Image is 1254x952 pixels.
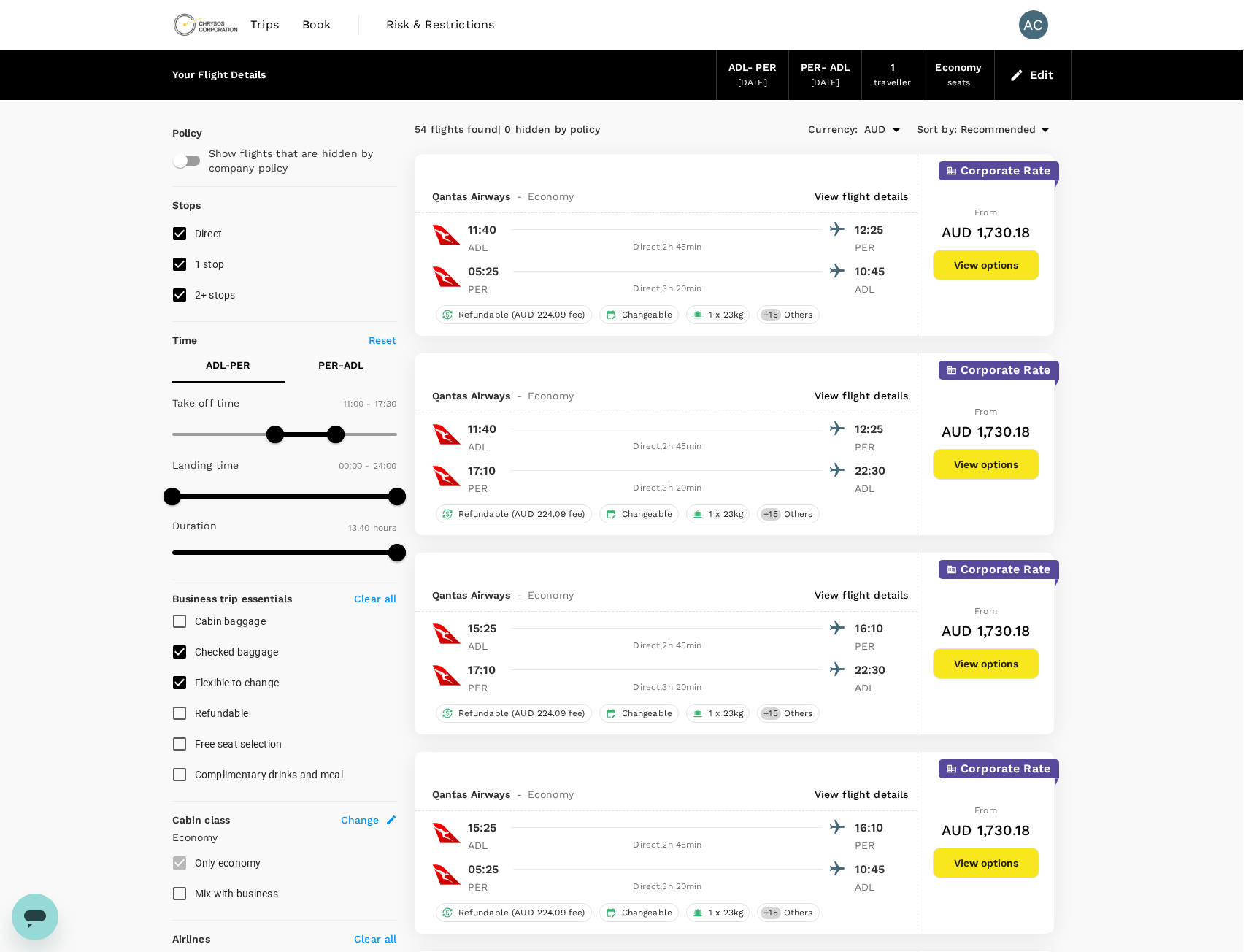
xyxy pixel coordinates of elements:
div: seats [947,76,971,91]
img: QF [432,860,461,889]
p: Corporate Rate [961,361,1050,379]
p: 05:25 [468,263,499,280]
span: Direct [195,228,223,239]
span: 2+ stops [195,289,236,301]
p: PER [855,240,891,255]
p: View flight details [815,189,909,204]
div: Economy [935,60,982,76]
span: Economy [528,787,574,802]
span: Others [778,508,819,521]
button: Open [886,120,907,140]
span: Checked baggage [195,646,279,658]
span: 11:00 - 17:30 [343,399,397,409]
p: 10:45 [855,861,891,878]
p: Time [172,333,198,348]
div: Direct , 3h 20min [513,282,823,296]
p: Corporate Rate [961,760,1050,778]
img: QF [432,619,461,648]
span: Refundable [195,707,249,719]
span: From [974,606,997,616]
p: View flight details [815,588,909,602]
h6: AUD 1,730.18 [942,818,1030,842]
p: PER [468,880,504,894]
div: 1 [891,60,895,76]
p: ADL [468,439,504,454]
span: Changeable [616,907,679,919]
strong: Cabin class [172,814,231,826]
p: 11:40 [468,221,497,239]
div: ADL - PER [728,60,777,76]
div: [DATE] [738,76,767,91]
div: AC [1019,10,1048,39]
h6: AUD 1,730.18 [942,619,1030,642]
div: Direct , 2h 45min [513,639,823,653]
span: - [511,588,528,602]
div: traveller [874,76,911,91]
span: Qantas Airways [432,588,511,602]
p: Corporate Rate [961,561,1050,578]
p: 22:30 [855,462,891,480]
iframe: Button to launch messaging window [12,894,58,940]
p: 12:25 [855,221,891,239]
span: Refundable (AUD 224.09 fee) [453,907,591,919]
span: 00:00 - 24:00 [339,461,397,471]
p: PER [855,639,891,653]
p: PER [468,282,504,296]
span: - [511,189,528,204]
p: 17:10 [468,462,496,480]
div: [DATE] [811,76,840,91]
span: 1 x 23kg [703,707,749,720]
p: 12:25 [855,421,891,438]
span: Change [341,813,380,827]
span: Only economy [195,857,261,869]
div: Direct , 2h 45min [513,838,823,853]
p: PER [855,439,891,454]
img: QF [432,661,461,690]
span: Sort by : [917,122,957,138]
span: Others [778,707,819,720]
span: + 15 [761,309,780,321]
p: ADL [855,880,891,894]
span: Refundable (AUD 224.09 fee) [453,309,591,321]
h6: AUD 1,730.18 [942,220,1030,244]
span: Changeable [616,309,679,321]
p: 15:25 [468,620,497,637]
span: Qantas Airways [432,787,511,802]
strong: Business trip essentials [172,593,293,604]
span: From [974,407,997,417]
span: Complimentary drinks and meal [195,769,343,780]
button: View options [933,648,1039,679]
p: Take off time [172,396,240,410]
span: From [974,207,997,218]
span: 1 stop [195,258,225,270]
span: Others [778,309,819,321]
span: 1 x 23kg [703,309,749,321]
p: View flight details [815,388,909,403]
p: Clear all [354,932,396,946]
p: 17:10 [468,661,496,679]
h6: AUD 1,730.18 [942,420,1030,443]
p: PER [855,838,891,853]
p: Clear all [354,591,396,606]
div: Direct , 3h 20min [513,680,823,695]
div: Direct , 3h 20min [513,880,823,894]
img: Chrysos Corporation [172,9,239,41]
p: Show flights that are hidden by company policy [209,146,387,175]
span: Currency : [808,122,858,138]
span: Book [302,16,331,34]
p: 15:25 [468,819,497,837]
div: Direct , 2h 45min [513,240,823,255]
span: 1 x 23kg [703,907,749,919]
span: Flexible to change [195,677,280,688]
p: Duration [172,518,217,533]
span: Qantas Airways [432,388,511,403]
span: - [511,787,528,802]
p: ADL [855,481,891,496]
p: Reset [369,333,397,348]
img: QF [432,220,461,250]
div: Your Flight Details [172,67,266,83]
p: PER [468,680,504,695]
button: Edit [1007,64,1059,87]
button: View options [933,250,1039,280]
span: Economy [528,588,574,602]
